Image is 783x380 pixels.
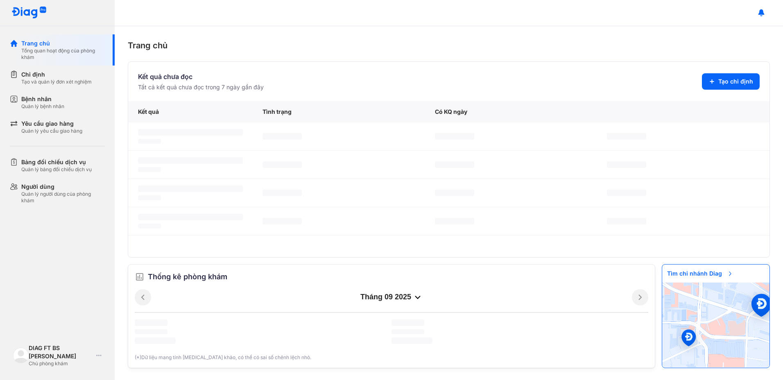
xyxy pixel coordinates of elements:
[135,319,167,326] span: ‌
[21,95,64,103] div: Bệnh nhân
[391,329,424,334] span: ‌
[21,70,92,79] div: Chỉ định
[21,120,82,128] div: Yêu cầu giao hàng
[607,133,646,140] span: ‌
[29,344,93,360] div: DIAG FT BS [PERSON_NAME]
[21,183,105,191] div: Người dùng
[21,39,105,47] div: Trang chủ
[135,337,176,344] span: ‌
[607,161,646,168] span: ‌
[29,360,93,367] div: Chủ phòng khám
[138,157,243,164] span: ‌
[13,348,29,363] img: logo
[391,337,432,344] span: ‌
[662,265,738,283] span: Tìm chi nhánh Diag
[435,190,474,196] span: ‌
[391,319,424,326] span: ‌
[138,214,243,220] span: ‌
[138,72,264,81] div: Kết quả chưa đọc
[21,191,105,204] div: Quản lý người dùng của phòng khám
[151,292,632,302] div: tháng 09 2025
[135,272,145,282] img: order.5a6da16c.svg
[11,7,47,19] img: logo
[21,79,92,85] div: Tạo và quản lý đơn xét nghiệm
[138,139,161,144] span: ‌
[138,167,161,172] span: ‌
[263,218,302,224] span: ‌
[718,77,753,86] span: Tạo chỉ định
[253,101,425,122] div: Tình trạng
[21,166,92,173] div: Quản lý bảng đối chiếu dịch vụ
[128,101,253,122] div: Kết quả
[435,161,474,168] span: ‌
[607,190,646,196] span: ‌
[135,329,167,334] span: ‌
[138,185,243,192] span: ‌
[21,47,105,61] div: Tổng quan hoạt động của phòng khám
[21,158,92,166] div: Bảng đối chiếu dịch vụ
[435,133,474,140] span: ‌
[435,218,474,224] span: ‌
[138,129,243,136] span: ‌
[425,101,597,122] div: Có KQ ngày
[148,271,227,283] span: Thống kê phòng khám
[702,73,760,90] button: Tạo chỉ định
[263,190,302,196] span: ‌
[128,39,770,52] div: Trang chủ
[138,83,264,91] div: Tất cả kết quả chưa đọc trong 7 ngày gần đây
[138,224,161,228] span: ‌
[135,354,648,361] div: (*)Dữ liệu mang tính [MEDICAL_DATA] khảo, có thể có sai số chênh lệch nhỏ.
[21,103,64,110] div: Quản lý bệnh nhân
[138,195,161,200] span: ‌
[263,161,302,168] span: ‌
[21,128,82,134] div: Quản lý yêu cầu giao hàng
[263,133,302,140] span: ‌
[607,218,646,224] span: ‌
